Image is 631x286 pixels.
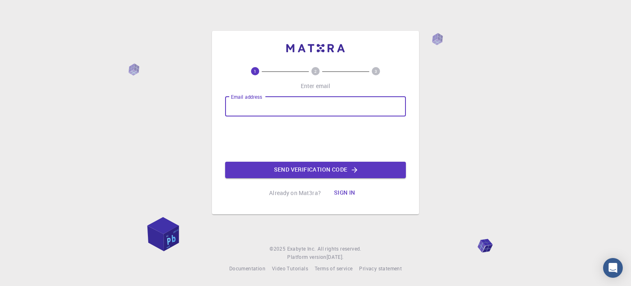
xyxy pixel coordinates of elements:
span: Documentation [229,265,265,272]
p: Enter email [301,82,331,90]
span: Privacy statement [359,265,402,272]
button: Send verification code [225,162,406,178]
span: Video Tutorials [272,265,308,272]
a: Video Tutorials [272,265,308,273]
span: All rights reserved. [318,245,362,253]
a: Privacy statement [359,265,402,273]
a: [DATE]. [327,253,344,261]
button: Sign in [327,185,362,201]
a: Documentation [229,265,265,273]
span: [DATE] . [327,253,344,260]
text: 2 [314,68,317,74]
span: © 2025 [269,245,287,253]
label: Email address [231,93,262,100]
iframe: reCAPTCHA [253,123,378,155]
text: 1 [254,68,256,74]
p: Already on Mat3ra? [269,189,321,197]
a: Terms of service [315,265,352,273]
div: Open Intercom Messenger [603,258,623,278]
span: Exabyte Inc. [287,245,316,252]
span: Terms of service [315,265,352,272]
text: 3 [375,68,377,74]
a: Exabyte Inc. [287,245,316,253]
span: Platform version [287,253,326,261]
